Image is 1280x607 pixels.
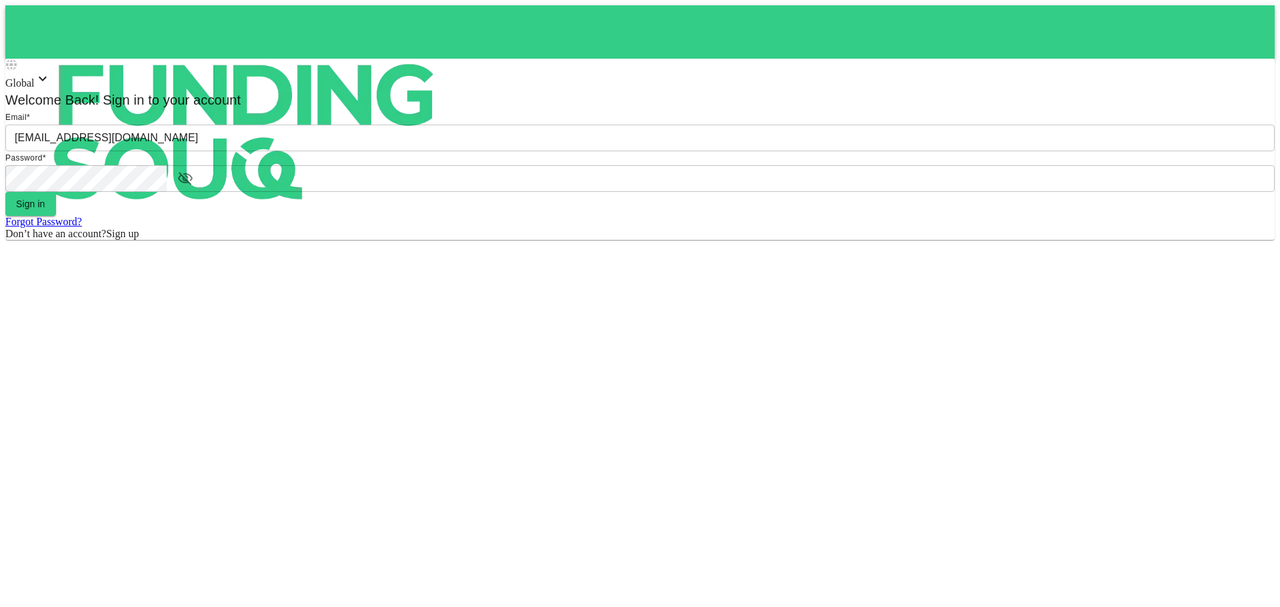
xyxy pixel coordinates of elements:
[5,93,99,107] span: Welcome Back!
[5,216,82,227] a: Forgot Password?
[5,5,485,259] img: logo
[5,165,167,192] input: password
[5,113,27,122] span: Email
[5,153,43,163] span: Password
[5,125,1275,151] input: email
[5,71,1275,89] div: Global
[106,228,139,239] span: Sign up
[99,93,241,107] span: Sign in to your account
[5,228,106,239] span: Don’t have an account?
[5,5,1275,59] a: logo
[5,192,56,216] button: Sign in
